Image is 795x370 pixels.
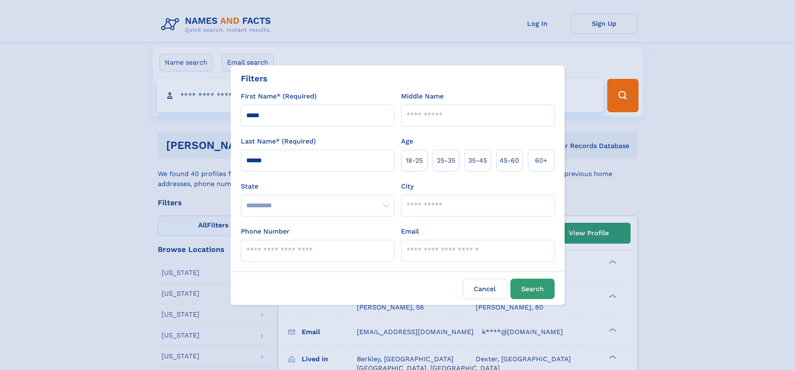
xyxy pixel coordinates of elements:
button: Search [510,279,555,299]
label: Middle Name [401,91,444,101]
span: 25‑35 [437,156,455,166]
div: Filters [241,72,268,85]
span: 35‑45 [468,156,487,166]
label: Phone Number [241,227,290,237]
label: First Name* (Required) [241,91,317,101]
label: City [401,181,414,191]
label: State [241,181,394,191]
label: Last Name* (Required) [241,136,316,146]
label: Email [401,227,419,237]
label: Age [401,136,413,146]
span: 45‑60 [500,156,519,166]
span: 60+ [535,156,548,166]
label: Cancel [463,279,507,299]
span: 18‑25 [406,156,423,166]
